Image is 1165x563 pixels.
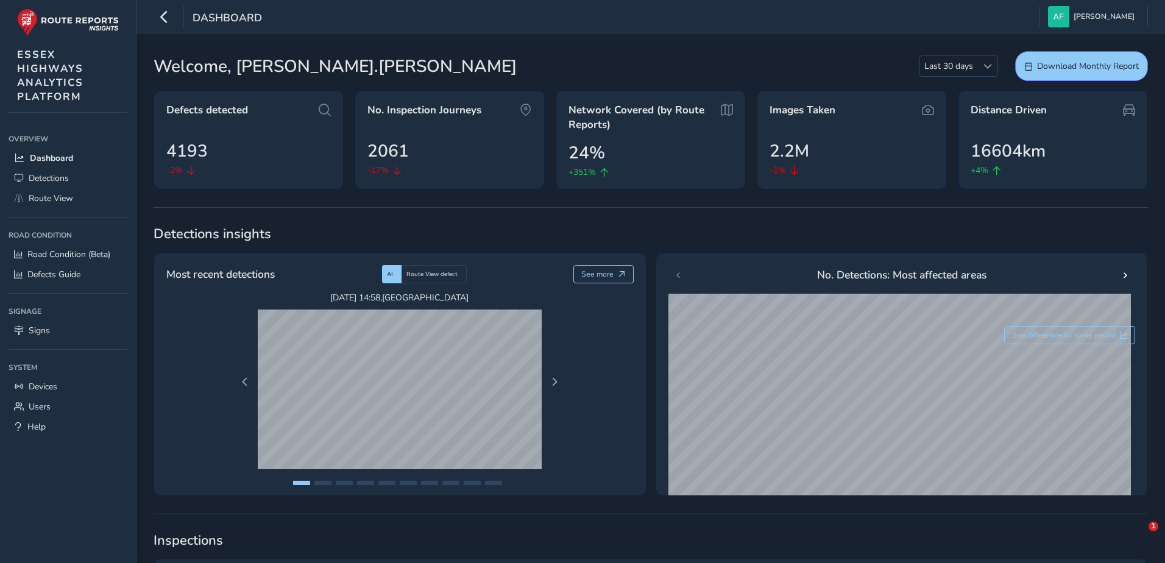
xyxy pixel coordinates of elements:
[258,292,542,303] span: [DATE] 14:58 , [GEOGRAPHIC_DATA]
[154,531,1148,550] span: Inspections
[1124,522,1153,551] iframe: Intercom live chat
[1048,6,1069,27] img: diamond-layout
[9,377,127,397] a: Devices
[971,138,1046,164] span: 16604km
[314,481,331,485] button: Page 2
[817,267,986,283] span: No. Detections: Most affected areas
[9,148,127,168] a: Dashboard
[920,56,977,76] span: Last 30 days
[29,172,69,184] span: Detections
[464,481,481,485] button: Page 9
[1015,51,1148,81] button: Download Monthly Report
[581,269,614,279] span: See more
[400,481,417,485] button: Page 6
[293,481,310,485] button: Page 1
[29,193,73,204] span: Route View
[421,481,438,485] button: Page 7
[442,481,459,485] button: Page 8
[378,481,395,485] button: Page 5
[9,302,127,320] div: Signage
[367,164,389,177] span: -17%
[568,166,596,179] span: +351%
[573,265,634,283] button: See more
[568,140,605,166] span: 24%
[9,264,127,285] a: Defects Guide
[336,481,353,485] button: Page 3
[485,481,502,485] button: Page 10
[770,164,786,177] span: -1%
[27,269,80,280] span: Defects Guide
[568,103,717,132] span: Network Covered (by Route Reports)
[367,138,409,164] span: 2061
[367,103,481,118] span: No. Inspection Journeys
[382,265,402,283] div: AI
[971,103,1047,118] span: Distance Driven
[166,266,275,282] span: Most recent detections
[154,54,517,79] span: Welcome, [PERSON_NAME].[PERSON_NAME]
[406,270,458,278] span: Route View defect
[27,421,46,433] span: Help
[17,48,83,104] span: ESSEX HIGHWAYS ANALYTICS PLATFORM
[402,265,467,283] div: Route View defect
[770,138,809,164] span: 2.2M
[236,374,253,391] button: Previous Page
[29,325,50,336] span: Signs
[9,168,127,188] a: Detections
[154,225,1148,243] span: Detections insights
[9,397,127,417] a: Users
[1012,330,1116,340] span: See difference for same period
[166,138,208,164] span: 4193
[9,226,127,244] div: Road Condition
[17,9,119,36] img: rr logo
[30,152,73,164] span: Dashboard
[29,381,57,392] span: Devices
[29,401,51,413] span: Users
[27,249,110,260] span: Road Condition (Beta)
[1004,326,1136,344] button: See difference for same period
[1149,522,1158,531] span: 1
[1048,6,1139,27] button: [PERSON_NAME]
[1074,6,1135,27] span: [PERSON_NAME]
[9,188,127,208] a: Route View
[166,103,248,118] span: Defects detected
[387,270,393,278] span: AI
[971,164,988,177] span: +4%
[166,164,183,177] span: -2%
[770,103,835,118] span: Images Taken
[546,374,563,391] button: Next Page
[9,130,127,148] div: Overview
[9,358,127,377] div: System
[1037,60,1139,72] span: Download Monthly Report
[357,481,374,485] button: Page 4
[193,10,262,27] span: Dashboard
[9,320,127,341] a: Signs
[9,417,127,437] a: Help
[9,244,127,264] a: Road Condition (Beta)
